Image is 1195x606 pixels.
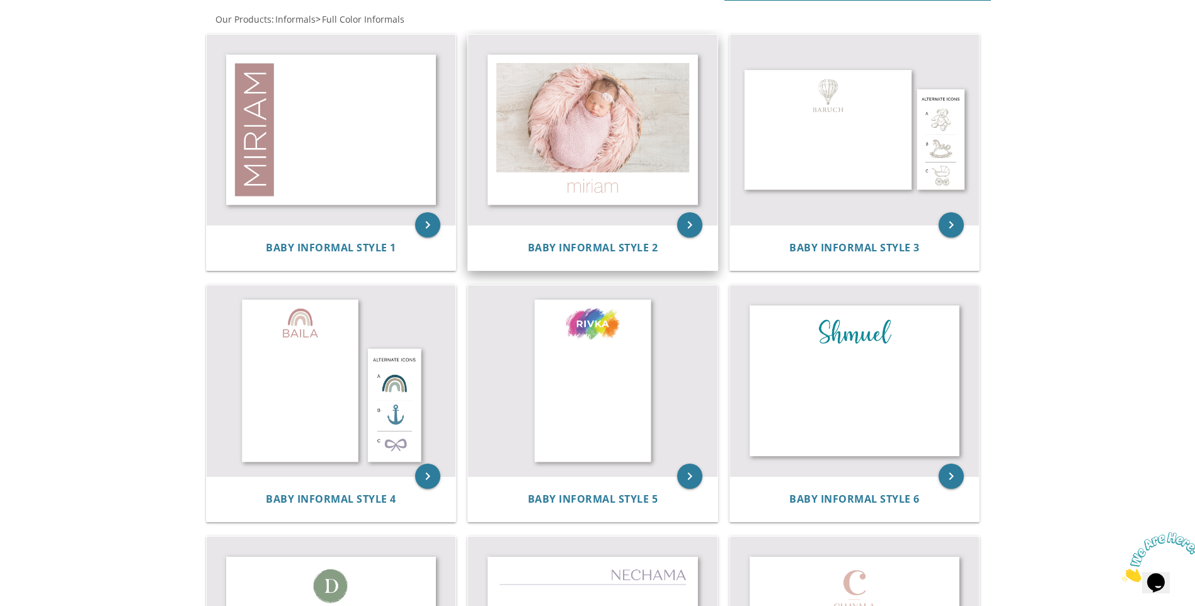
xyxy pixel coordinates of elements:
[528,493,658,505] a: Baby Informal Style 5
[528,242,658,254] a: Baby Informal Style 2
[275,13,316,25] span: Informals
[266,241,396,254] span: Baby Informal Style 1
[1117,527,1195,587] iframe: chat widget
[266,242,396,254] a: Baby Informal Style 1
[207,285,456,476] img: Baby Informal Style 4
[528,492,658,506] span: Baby Informal Style 5
[415,212,440,237] a: keyboard_arrow_right
[5,5,83,55] img: Chat attention grabber
[528,241,658,254] span: Baby Informal Style 2
[322,13,404,25] span: Full Color Informals
[214,13,272,25] a: Our Products
[266,493,396,505] a: Baby Informal Style 4
[789,493,920,505] a: Baby Informal Style 6
[677,212,702,237] a: keyboard_arrow_right
[468,35,718,226] img: Baby Informal Style 2
[205,13,598,26] div: :
[789,492,920,506] span: Baby Informal Style 6
[939,464,964,489] a: keyboard_arrow_right
[316,13,404,25] span: >
[207,35,456,226] img: Baby Informal Style 1
[415,464,440,489] a: keyboard_arrow_right
[789,241,920,254] span: Baby Informal Style 3
[321,13,404,25] a: Full Color Informals
[274,13,316,25] a: Informals
[266,492,396,506] span: Baby Informal Style 4
[789,242,920,254] a: Baby Informal Style 3
[468,285,718,476] img: Baby Informal Style 5
[677,464,702,489] a: keyboard_arrow_right
[730,35,980,226] img: Baby Informal Style 3
[730,285,980,476] img: Baby Informal Style 6
[939,212,964,237] a: keyboard_arrow_right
